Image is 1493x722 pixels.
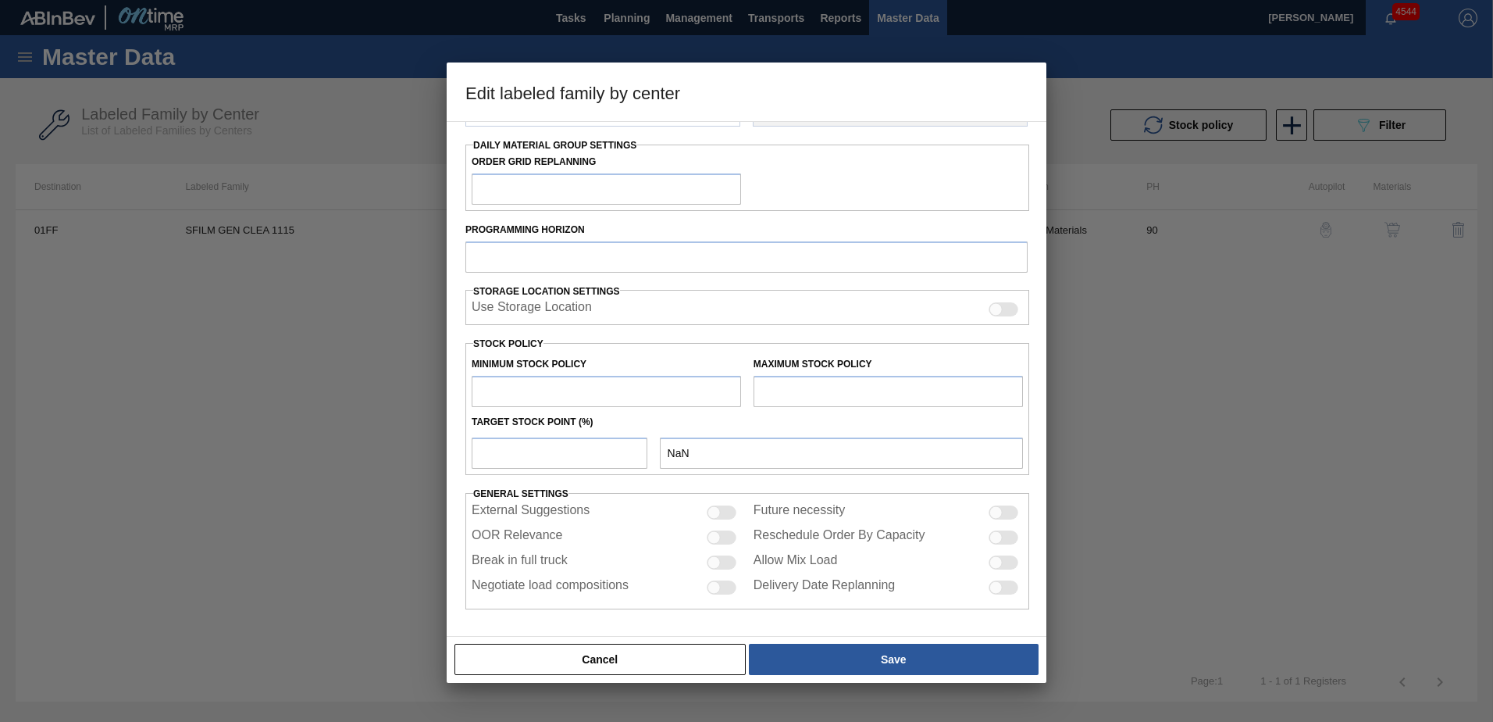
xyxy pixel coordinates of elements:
label: Target Stock Point (%) [472,416,593,427]
span: Storage Location Settings [473,286,620,297]
label: Minimum Stock Policy [472,359,586,370]
label: Delivery Date Replanning [754,578,895,597]
h3: Edit labeled family by center [447,63,1046,122]
label: Reschedule Order By Capacity [754,528,925,547]
label: OOR Relevance [472,528,563,547]
label: When enabled, the system will display stocks from different storage locations. [472,300,592,319]
label: Programming Horizon [465,219,1028,241]
label: Stock Policy [473,338,543,349]
label: Break in full truck [472,553,568,572]
label: Maximum Stock Policy [754,359,872,370]
button: Save [749,644,1039,675]
button: Cancel [454,644,746,675]
label: Order Grid Replanning [472,151,741,173]
span: General settings [473,488,568,499]
label: Allow Mix Load [754,553,838,572]
label: Future necessity [754,503,845,522]
span: Daily Material Group Settings [473,140,636,151]
label: External Suggestions [472,503,590,522]
label: Negotiate load compositions [472,578,629,597]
